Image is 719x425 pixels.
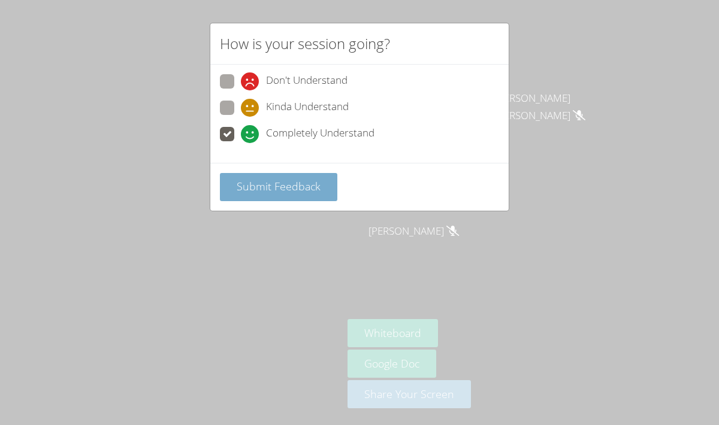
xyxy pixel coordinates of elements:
[266,99,349,117] span: Kinda Understand
[266,72,348,90] span: Don't Understand
[220,33,390,54] h2: How is your session going?
[220,173,337,201] button: Submit Feedback
[237,179,321,193] span: Submit Feedback
[266,125,374,143] span: Completely Understand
